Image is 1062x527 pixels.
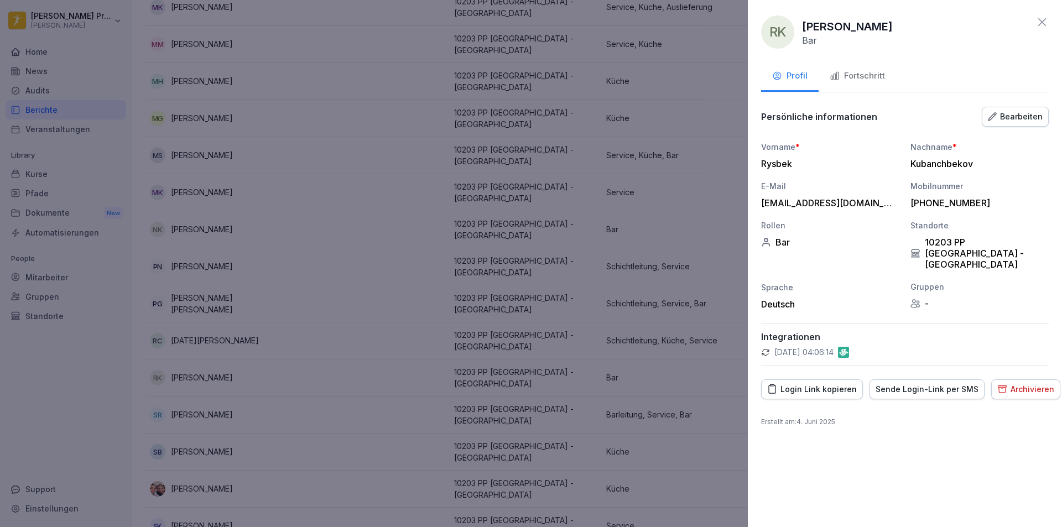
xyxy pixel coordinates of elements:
[761,299,899,310] div: Deutsch
[910,158,1043,169] div: Kubanchbekov
[761,197,894,208] div: [EMAIL_ADDRESS][DOMAIN_NAME]
[991,379,1060,399] button: Archivieren
[988,111,1043,123] div: Bearbeiten
[761,180,899,192] div: E-Mail
[982,107,1049,127] button: Bearbeiten
[761,15,794,49] div: RK
[767,383,857,395] div: Login Link kopieren
[802,35,817,46] p: Bar
[761,281,899,293] div: Sprache
[761,111,877,122] p: Persönliche informationen
[910,180,1049,192] div: Mobilnummer
[910,141,1049,153] div: Nachname
[774,347,834,358] p: [DATE] 04:06:14
[761,62,819,92] button: Profil
[761,379,863,399] button: Login Link kopieren
[876,383,978,395] div: Sende Login-Link per SMS
[830,70,885,82] div: Fortschritt
[761,158,894,169] div: Rysbek
[910,220,1049,231] div: Standorte
[910,197,1043,208] div: [PHONE_NUMBER]
[761,141,899,153] div: Vorname
[910,298,1049,309] div: -
[761,331,1049,342] p: Integrationen
[802,18,893,35] p: [PERSON_NAME]
[772,70,808,82] div: Profil
[761,220,899,231] div: Rollen
[870,379,985,399] button: Sende Login-Link per SMS
[910,237,1049,270] div: 10203 PP [GEOGRAPHIC_DATA] - [GEOGRAPHIC_DATA]
[910,281,1049,293] div: Gruppen
[761,417,1049,427] p: Erstellt am : 4. Juni 2025
[819,62,896,92] button: Fortschritt
[997,383,1054,395] div: Archivieren
[838,347,849,358] img: gastromatic.png
[761,237,899,248] div: Bar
